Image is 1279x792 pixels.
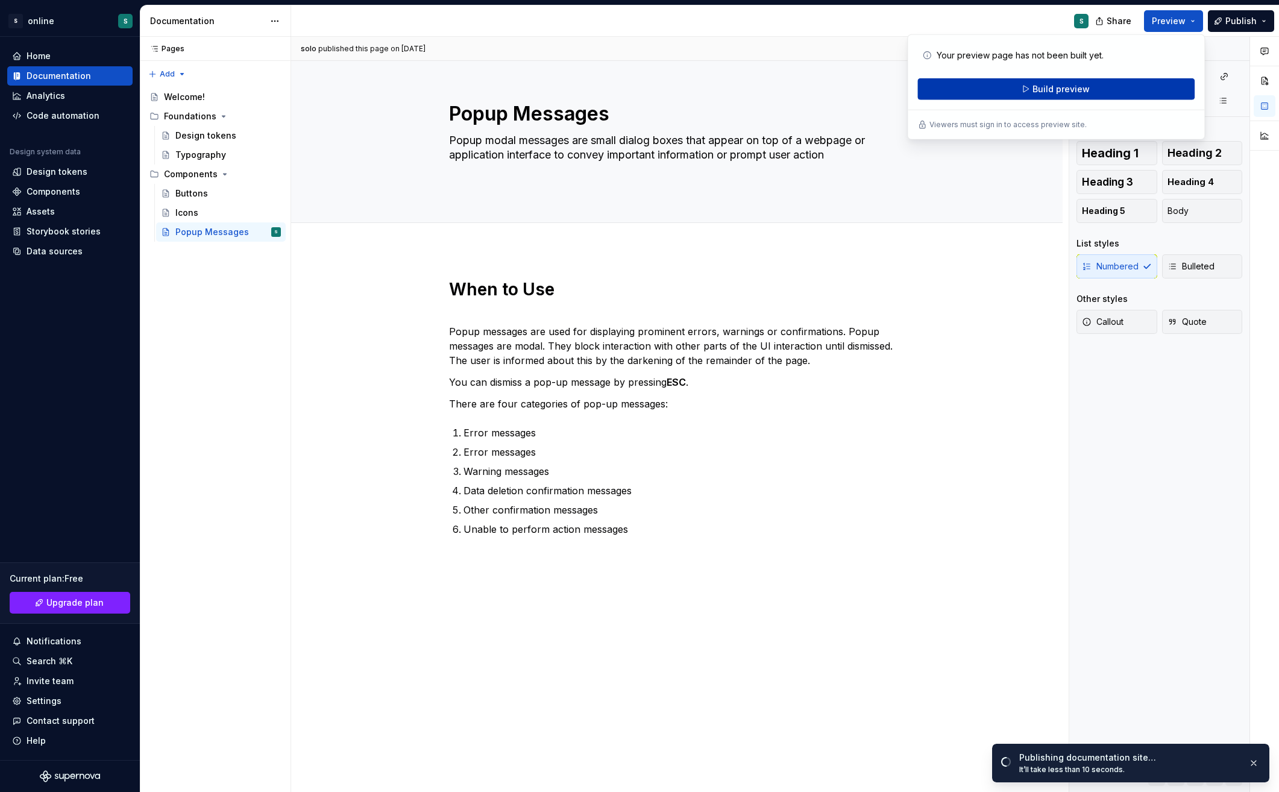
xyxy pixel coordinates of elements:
div: Welcome! [164,91,205,103]
p: Data deletion confirmation messages [464,483,905,498]
button: Heading 1 [1076,141,1157,165]
div: Pages [145,44,184,54]
a: Assets [7,202,133,221]
div: published this page on [DATE] [318,44,426,54]
div: Other styles [1076,293,1128,305]
svg: Supernova Logo [40,770,100,782]
span: Body [1167,205,1189,217]
span: Quote [1167,316,1207,328]
button: Publish [1208,10,1274,32]
div: Current plan : Free [10,573,130,585]
button: Preview [1144,10,1203,32]
span: Preview [1152,15,1186,27]
div: Page tree [145,87,286,242]
a: Buttons [156,184,286,203]
button: Callout [1076,310,1157,334]
div: Components [27,186,80,198]
div: Foundations [164,110,216,122]
div: Design system data [10,147,81,157]
div: Buttons [175,187,208,200]
div: Invite team [27,675,74,687]
a: Upgrade plan [10,592,130,614]
div: Components [145,165,286,184]
p: Other confirmation messages [464,503,905,517]
div: S [124,16,128,26]
div: Documentation [150,15,264,27]
div: Design tokens [27,166,87,178]
span: Build preview [1032,83,1090,95]
span: Heading 5 [1082,205,1125,217]
div: Publishing documentation site… [1019,752,1239,764]
strong: ESC [667,376,686,388]
button: SonlineS [2,8,137,34]
div: Typography [175,149,226,161]
button: Body [1162,199,1243,223]
div: Contact support [27,715,95,727]
a: Design tokens [156,126,286,145]
div: Assets [27,206,55,218]
div: Notifications [27,635,81,647]
button: Heading 4 [1162,170,1243,194]
button: Heading 5 [1076,199,1157,223]
button: Bulleted [1162,254,1243,278]
p: There are four categories of pop-up messages: [449,397,905,411]
a: Icons [156,203,286,222]
p: Error messages [464,426,905,440]
p: Your preview page has not been built yet. [937,49,1104,61]
div: S [274,226,278,238]
div: Popup Messages [175,226,249,238]
div: Data sources [27,245,83,257]
div: Search ⌘K [27,655,72,667]
p: Unable to perform action messages [464,522,905,536]
p: Viewers must sign in to access preview site. [929,120,1087,130]
span: Heading 3 [1082,176,1133,188]
span: Heading 4 [1167,176,1214,188]
div: Storybook stories [27,225,101,237]
button: Quote [1162,310,1243,334]
a: Typography [156,145,286,165]
button: Heading 3 [1076,170,1157,194]
span: Share [1107,15,1131,27]
a: Home [7,46,133,66]
span: Callout [1082,316,1123,328]
button: Add [145,66,190,83]
a: Components [7,182,133,201]
button: Search ⌘K [7,652,133,671]
a: Design tokens [7,162,133,181]
a: Documentation [7,66,133,86]
div: online [28,15,54,27]
div: Foundations [145,107,286,126]
span: Heading 1 [1082,147,1139,159]
span: Heading 2 [1167,147,1222,159]
p: Error messages [464,445,905,459]
a: Code automation [7,106,133,125]
button: Notifications [7,632,133,651]
div: S [1079,16,1084,26]
a: Popup MessagesS [156,222,286,242]
a: Invite team [7,671,133,691]
span: Bulleted [1167,260,1215,272]
button: Heading 2 [1162,141,1243,165]
a: Storybook stories [7,222,133,241]
div: Home [27,50,51,62]
button: Help [7,731,133,750]
textarea: Popup modal messages are small dialog boxes that appear on top of a webpage or application interf... [447,131,902,193]
span: solo [301,44,316,54]
div: Documentation [27,70,91,82]
span: Publish [1225,15,1257,27]
div: It’ll take less than 10 seconds. [1019,765,1239,775]
p: You can dismiss a pop-up message by pressing . [449,375,905,389]
span: Add [160,69,175,79]
span: Upgrade plan [46,597,104,609]
a: Analytics [7,86,133,105]
strong: When to Use [449,279,555,300]
div: Components [164,168,218,180]
a: Welcome! [145,87,286,107]
div: Design tokens [175,130,236,142]
div: List styles [1076,237,1119,250]
div: Settings [27,695,61,707]
button: Share [1089,10,1139,32]
p: Warning messages [464,464,905,479]
button: Contact support [7,711,133,731]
